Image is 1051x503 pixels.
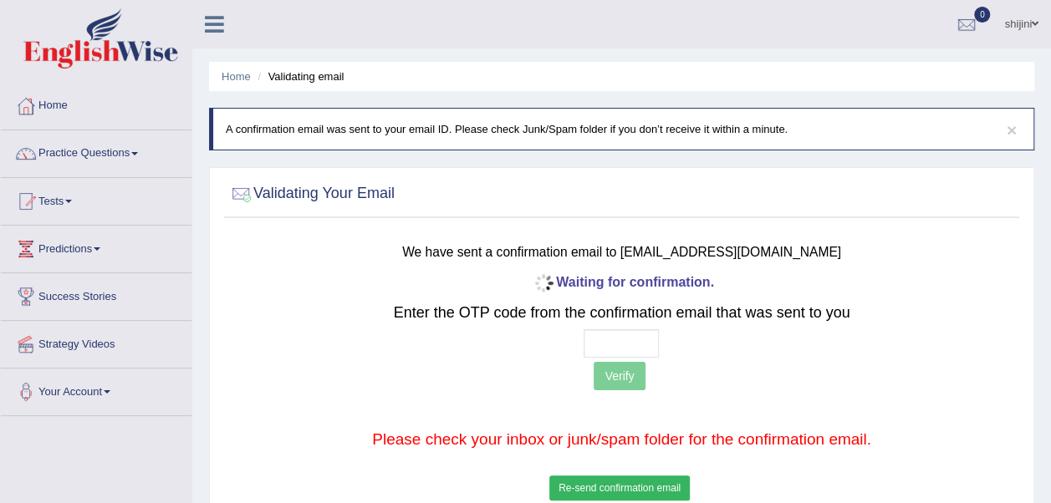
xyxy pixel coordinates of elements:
[295,305,948,322] h2: Enter the OTP code from the confirmation email that was sent to you
[1,178,191,220] a: Tests
[1,83,191,124] a: Home
[402,245,841,259] small: We have sent a confirmation email to [EMAIL_ADDRESS][DOMAIN_NAME]
[253,69,344,84] li: Validating email
[1,368,191,410] a: Your Account
[974,7,991,23] span: 0
[1007,121,1017,139] button: ×
[529,270,556,297] img: icon-progress-circle-small.gif
[222,70,251,83] a: Home
[295,428,948,451] p: Please check your inbox or junk/spam folder for the confirmation email.
[228,181,395,206] h2: Validating Your Email
[549,475,690,500] button: Re-send confirmation email
[529,275,714,289] b: Waiting for confirmation.
[209,108,1034,150] div: A confirmation email was sent to your email ID. Please check Junk/Spam folder if you don’t receiv...
[1,226,191,267] a: Predictions
[1,130,191,172] a: Practice Questions
[1,321,191,363] a: Strategy Videos
[1,273,191,315] a: Success Stories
